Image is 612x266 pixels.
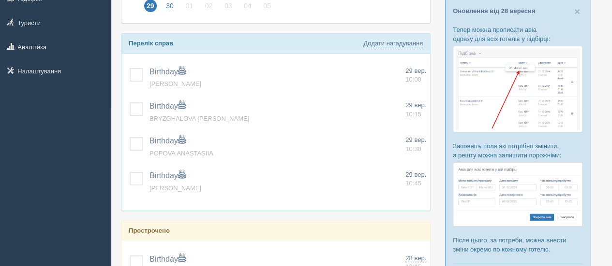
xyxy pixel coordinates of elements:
img: %D0%BF%D1%96%D0%B4%D0%B1%D1%96%D1%80%D0%BA%D0%B0-%D0%B0%D0%B2%D1%96%D0%B0-2-%D1%81%D1%80%D0%BC-%D... [453,162,582,226]
a: 29 вер. 10:00 [405,67,426,84]
span: 28 вер. [405,254,426,262]
a: 30 [161,0,179,16]
a: BRYZGHALOVA [PERSON_NAME] [149,115,249,122]
a: 29 вер. 10:30 [405,136,426,154]
button: Close [574,6,580,16]
p: Тепер можна прописати авіа одразу для всіх готелів у підбірці: [453,25,582,43]
a: [PERSON_NAME] [149,184,201,192]
a: Оновлення від 28 вересня [453,7,535,14]
a: 01 [180,0,198,16]
span: 10:30 [405,145,421,153]
b: Перелік справ [129,40,173,47]
img: %D0%BF%D1%96%D0%B4%D0%B1%D1%96%D1%80%D0%BA%D0%B0-%D0%B0%D0%B2%D1%96%D0%B0-1-%D1%81%D1%80%D0%BC-%D... [453,46,582,132]
span: 29 вер. [405,171,426,178]
span: × [574,6,580,17]
a: 03 [219,0,238,16]
a: Birthday [149,171,186,180]
span: 10:15 [405,111,421,118]
span: 10:00 [405,76,421,83]
b: Прострочено [129,227,170,234]
a: Birthday [149,68,186,76]
span: 10:45 [405,180,421,187]
span: 29 вер. [405,101,426,109]
span: 29 вер. [405,67,426,74]
span: 29 вер. [405,136,426,143]
p: Заповніть поля які потрібно змінити, а решту можна залишити порожніми: [453,141,582,160]
a: 05 [258,0,274,16]
a: Birthday [149,102,186,110]
a: 29 [141,0,160,16]
a: 02 [200,0,218,16]
a: 29 вер. 10:45 [405,170,426,188]
a: Birthday [149,255,186,263]
a: Birthday [149,137,186,145]
a: POPOVA ANASTASIIA [149,150,213,157]
p: Після цього, за потреби, можна внести зміни окремо по кожному готелю. [453,236,582,254]
a: 04 [239,0,257,16]
a: 29 вер. 10:15 [405,101,426,119]
a: Додати нагадування [363,40,423,47]
a: [PERSON_NAME] [149,80,201,87]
